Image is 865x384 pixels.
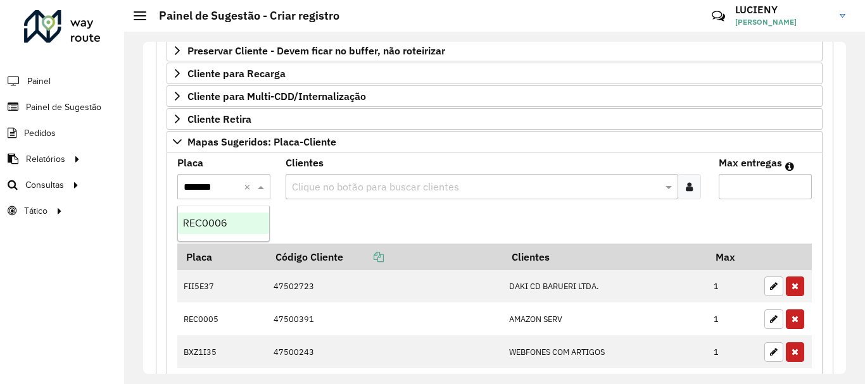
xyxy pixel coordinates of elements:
[286,155,324,170] label: Clientes
[267,270,503,303] td: 47502723
[244,179,255,194] span: Clear all
[177,155,203,170] label: Placa
[503,302,707,335] td: AMAZON SERV
[187,91,366,101] span: Cliente para Multi-CDD/Internalização
[503,335,707,368] td: WEBFONES COM ARTIGOS
[267,302,503,335] td: 47500391
[177,244,267,270] th: Placa
[705,3,732,30] a: Contato Rápido
[167,131,823,152] a: Mapas Sugeridos: Placa-Cliente
[167,108,823,130] a: Cliente Retira
[146,9,339,23] h2: Painel de Sugestão - Criar registro
[343,251,384,263] a: Copiar
[187,68,286,78] span: Cliente para Recarga
[177,302,267,335] td: REC0005
[707,270,758,303] td: 1
[27,75,51,88] span: Painel
[735,4,830,16] h3: LUCIENY
[183,218,227,228] span: REC0006
[707,302,758,335] td: 1
[177,270,267,303] td: FII5E37
[177,335,267,368] td: BXZ1I35
[25,178,64,192] span: Consultas
[167,85,823,107] a: Cliente para Multi-CDD/Internalização
[167,63,823,84] a: Cliente para Recarga
[26,101,101,114] span: Painel de Sugestão
[719,155,782,170] label: Max entregas
[267,244,503,270] th: Código Cliente
[167,40,823,61] a: Preservar Cliente - Devem ficar no buffer, não roteirizar
[187,46,445,56] span: Preservar Cliente - Devem ficar no buffer, não roteirizar
[267,335,503,368] td: 47500243
[187,137,336,147] span: Mapas Sugeridos: Placa-Cliente
[785,161,794,171] em: Máximo de clientes que serão colocados na mesma rota com os clientes informados
[26,152,65,166] span: Relatórios
[707,244,758,270] th: Max
[177,206,270,242] ng-dropdown-panel: Options list
[707,335,758,368] td: 1
[24,127,56,140] span: Pedidos
[503,270,707,303] td: DAKI CD BARUERI LTDA.
[735,16,830,28] span: [PERSON_NAME]
[187,114,251,124] span: Cliente Retira
[24,204,47,218] span: Tático
[503,244,707,270] th: Clientes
